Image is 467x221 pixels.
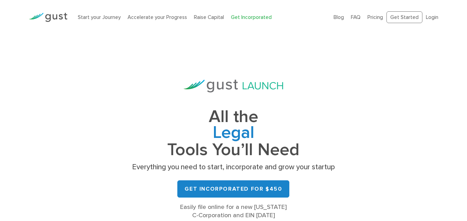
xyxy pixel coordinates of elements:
a: Start your Journey [78,14,121,20]
a: Login [426,14,438,20]
a: Raise Capital [194,14,224,20]
a: Get Incorporated [231,14,272,20]
a: Blog [334,14,344,20]
img: Gust Logo [29,13,67,22]
a: Accelerate your Progress [128,14,187,20]
h1: All the Tools You’ll Need [130,109,337,158]
a: Pricing [367,14,383,20]
div: Easily file online for a new [US_STATE] C-Corporation and EIN [DATE] [130,203,337,220]
p: Everything you need to start, incorporate and grow your startup [130,162,337,172]
a: Get Started [386,11,422,23]
a: FAQ [351,14,361,20]
img: Gust Launch Logo [184,80,283,92]
span: Legal [130,125,337,142]
a: Get Incorporated for $450 [177,180,289,198]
